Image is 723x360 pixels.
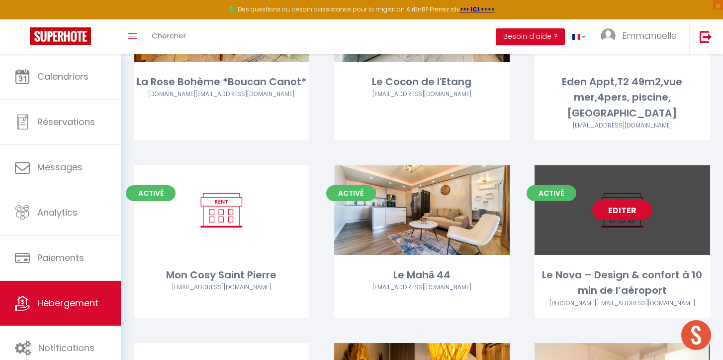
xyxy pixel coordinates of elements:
[37,70,89,83] span: Calendriers
[134,90,309,99] div: Airbnb
[37,116,95,128] span: Réservations
[334,74,510,90] div: Le Cocon de l'Etang
[134,283,309,292] div: Airbnb
[334,90,510,99] div: Airbnb
[126,185,176,201] span: Activé
[527,185,576,201] span: Activé
[681,320,711,350] div: Ouvrir le chat
[144,19,193,54] a: Chercher
[37,206,78,219] span: Analytics
[37,161,83,173] span: Messages
[334,267,510,283] div: Le Mahā 44
[535,299,710,308] div: Airbnb
[622,29,677,42] span: Emmanuelle
[700,30,712,43] img: logout
[592,200,652,220] a: Editer
[37,251,84,264] span: Paiements
[535,267,710,299] div: Le Nova – Design & confort à 10 min de l’aéroport
[37,297,98,309] span: Hébergement
[601,28,616,43] img: ...
[152,30,186,41] span: Chercher
[535,121,710,130] div: Airbnb
[496,28,565,45] button: Besoin d'aide ?
[134,74,309,90] div: La Rose Bohème *Boucan Canot*
[334,283,510,292] div: Airbnb
[30,27,91,45] img: Super Booking
[134,267,309,283] div: Mon Cosy Saint Pierre
[38,342,94,354] span: Notifications
[326,185,376,201] span: Activé
[460,5,495,13] a: >>> ICI <<<<
[535,74,710,121] div: Eden Appt,T2 49m2,vue mer,4pers, piscine,[GEOGRAPHIC_DATA]
[593,19,689,54] a: ... Emmanuelle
